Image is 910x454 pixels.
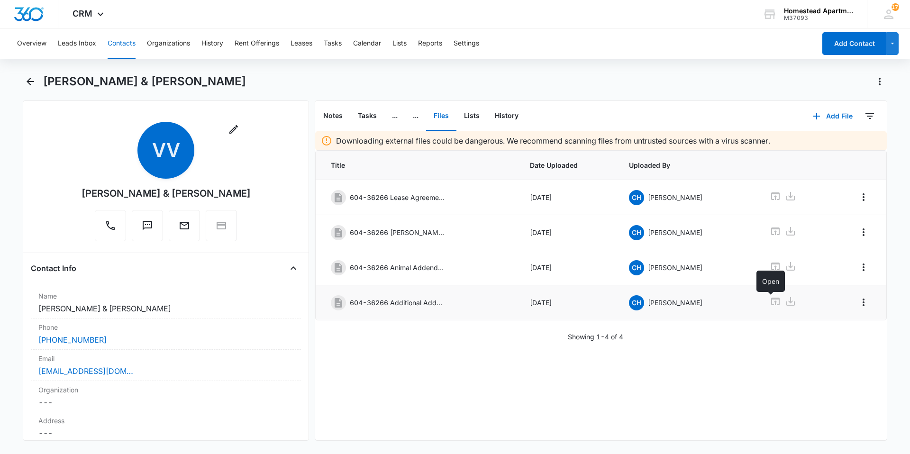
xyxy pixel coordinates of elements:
label: Email [38,354,293,363]
button: ... [384,101,405,131]
button: History [201,28,223,59]
button: Actions [872,74,887,89]
label: Address [38,416,293,426]
span: CH [629,190,644,205]
button: Overflow Menu [856,190,871,205]
button: Add Contact [822,32,886,55]
span: CRM [73,9,92,18]
td: [DATE] [519,285,618,320]
div: account id [784,15,853,21]
button: Overview [17,28,46,59]
h1: [PERSON_NAME] & [PERSON_NAME] [43,74,246,89]
button: Leases [291,28,312,59]
button: Leads Inbox [58,28,96,59]
button: Calendar [353,28,381,59]
p: [PERSON_NAME] [648,192,702,202]
div: Phone[PHONE_NUMBER] [31,318,301,350]
p: 604-36266 Additional Addendums [350,298,445,308]
a: [EMAIL_ADDRESS][DOMAIN_NAME] [38,365,133,377]
p: Showing 1-4 of 4 [568,332,623,342]
dd: --- [38,397,293,408]
button: Notes [316,101,350,131]
button: Organizations [147,28,190,59]
button: Overflow Menu [856,260,871,275]
button: Lists [456,101,487,131]
button: Back [23,74,37,89]
div: account name [784,7,853,15]
p: 604-36266 Lease Agreement ([DATE]-[DATE]) [350,192,445,202]
p: 604-36266 [PERSON_NAME]'s Insurance [350,227,445,237]
span: CH [629,225,644,240]
button: History [487,101,526,131]
h4: Contact Info [31,263,76,274]
td: [DATE] [519,250,618,285]
button: Rent Offerings [235,28,279,59]
label: Name [38,291,293,301]
button: Files [426,101,456,131]
button: Overflow Menu [856,295,871,310]
button: Add File [803,105,862,127]
p: 604-36266 Animal Addendum [350,263,445,272]
td: [DATE] [519,180,618,215]
span: CH [629,295,644,310]
span: Title [331,160,507,170]
div: notifications count [892,3,899,11]
a: Text [132,225,163,233]
button: Overflow Menu [856,225,871,240]
span: Uploaded By [629,160,747,170]
button: Text [132,210,163,241]
button: Tasks [350,101,384,131]
label: Phone [38,322,293,332]
button: Tasks [324,28,342,59]
span: VV [137,122,194,179]
p: [PERSON_NAME] [648,298,702,308]
a: Call [95,225,126,233]
a: Email [169,225,200,233]
div: Name[PERSON_NAME] & [PERSON_NAME] [31,287,301,318]
div: [PERSON_NAME] & [PERSON_NAME] [82,186,251,200]
p: [PERSON_NAME] [648,263,702,272]
button: Contacts [108,28,136,59]
td: [DATE] [519,215,618,250]
dd: [PERSON_NAME] & [PERSON_NAME] [38,303,293,314]
div: Organization--- [31,381,301,412]
div: Open [756,271,785,292]
div: Email[EMAIL_ADDRESS][DOMAIN_NAME] [31,350,301,381]
button: Reports [418,28,442,59]
button: ... [405,101,426,131]
p: Downloading external files could be dangerous. We recommend scanning files from untrusted sources... [336,135,770,146]
button: Call [95,210,126,241]
button: Email [169,210,200,241]
span: CH [629,260,644,275]
span: Date Uploaded [530,160,607,170]
label: Organization [38,385,293,395]
button: Close [286,261,301,276]
div: Address--- [31,412,301,443]
p: [PERSON_NAME] [648,227,702,237]
span: 173 [892,3,899,11]
button: Filters [862,109,877,124]
button: Settings [454,28,479,59]
a: [PHONE_NUMBER] [38,334,107,345]
button: Lists [392,28,407,59]
dd: --- [38,427,293,439]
